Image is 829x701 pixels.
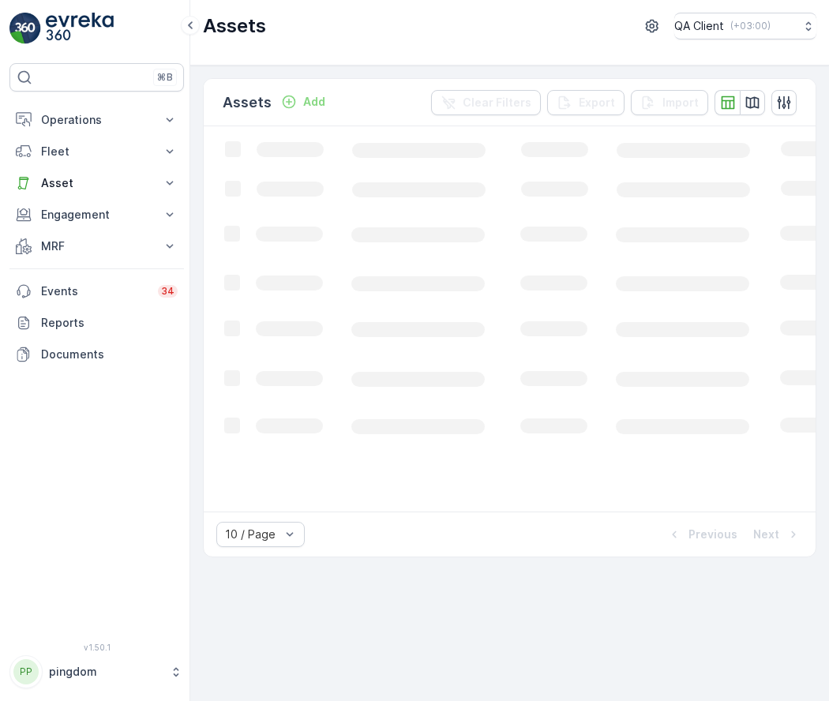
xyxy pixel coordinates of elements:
[303,94,325,110] p: Add
[275,92,332,111] button: Add
[41,238,152,254] p: MRF
[9,167,184,199] button: Asset
[688,527,737,542] p: Previous
[157,71,173,84] p: ⌘B
[223,92,272,114] p: Assets
[41,283,148,299] p: Events
[9,655,184,688] button: PPpingdom
[9,136,184,167] button: Fleet
[9,199,184,231] button: Engagement
[631,90,708,115] button: Import
[730,20,771,32] p: ( +03:00 )
[431,90,541,115] button: Clear Filters
[753,527,779,542] p: Next
[9,307,184,339] a: Reports
[547,90,625,115] button: Export
[674,13,816,39] button: QA Client(+03:00)
[49,664,162,680] p: pingdom
[579,95,615,111] p: Export
[9,104,184,136] button: Operations
[9,339,184,370] a: Documents
[13,659,39,684] div: PP
[203,13,266,39] p: Assets
[9,643,184,652] span: v 1.50.1
[9,231,184,262] button: MRF
[9,13,41,44] img: logo
[41,207,152,223] p: Engagement
[752,525,803,544] button: Next
[662,95,699,111] p: Import
[41,144,152,159] p: Fleet
[674,18,724,34] p: QA Client
[665,525,739,544] button: Previous
[46,13,114,44] img: logo_light-DOdMpM7g.png
[463,95,531,111] p: Clear Filters
[161,285,174,298] p: 34
[9,276,184,307] a: Events34
[41,175,152,191] p: Asset
[41,347,178,362] p: Documents
[41,112,152,128] p: Operations
[41,315,178,331] p: Reports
